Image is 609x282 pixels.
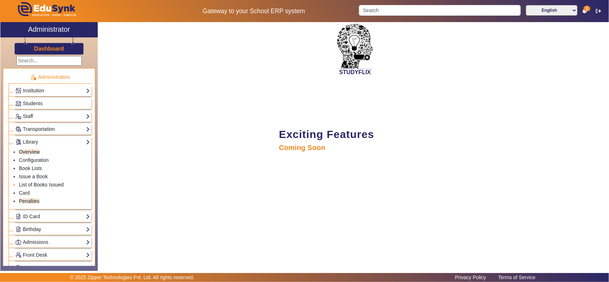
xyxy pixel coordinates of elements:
[9,73,91,81] p: Administration
[584,6,590,11] span: 1
[337,24,373,69] img: 2da83ddf-6089-4dce-a9e2-416746467bdd
[495,273,539,282] a: Terms of Service
[15,99,90,108] a: Students
[19,157,49,163] a: Configuration
[23,101,42,106] span: Students
[452,273,490,282] a: Privacy Policy
[34,45,64,52] h3: Dashboard
[279,144,325,152] span: Coming Soon
[156,7,351,15] h5: Gateway to your School ERP system
[16,101,21,106] img: Students.png
[0,22,98,37] a: Administrator
[30,74,36,81] img: Administration.png
[101,69,609,76] h2: STUDYFLIX
[34,45,65,52] a: Dashboard
[19,198,40,204] a: Penalties
[19,190,30,196] a: Card
[28,25,70,34] h2: Administrator
[19,165,42,171] a: Book Lists
[19,174,48,179] a: Issue a Book
[19,149,40,155] a: Overview
[359,5,521,16] input: Search
[19,182,64,188] a: List of Books Issued
[279,128,374,140] span: Exciting Features
[16,56,82,66] input: Search...
[70,274,194,281] p: © 2025 Zipper Technologies Pvt. Ltd. All rights reserved.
